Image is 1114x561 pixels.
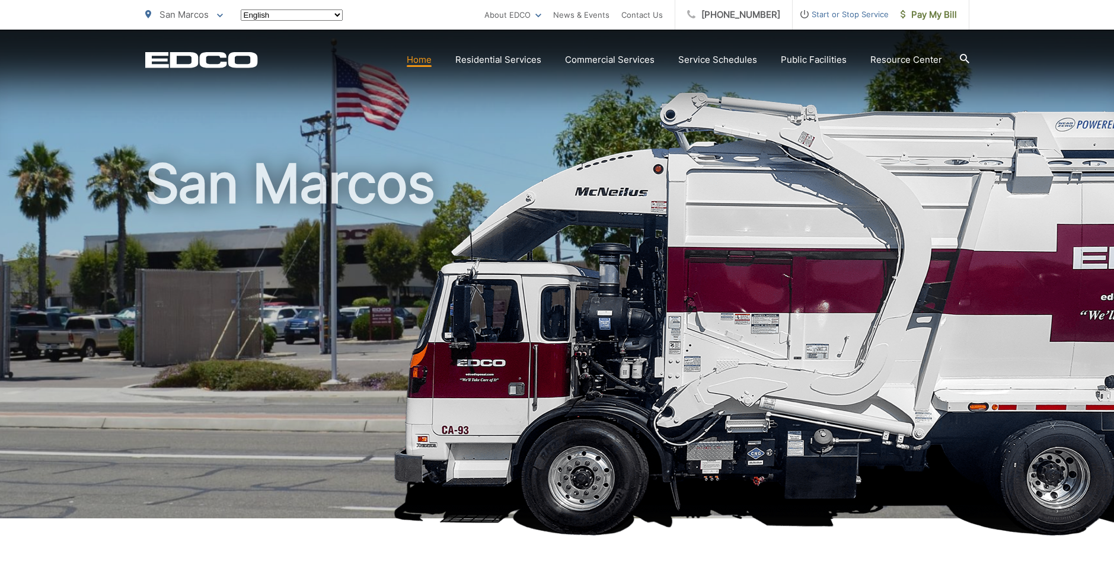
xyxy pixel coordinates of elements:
a: Home [407,53,432,67]
span: Pay My Bill [901,8,957,22]
a: Residential Services [455,53,541,67]
h1: San Marcos [145,154,969,529]
a: EDCD logo. Return to the homepage. [145,52,258,68]
a: Public Facilities [781,53,847,67]
a: Contact Us [621,8,663,22]
select: Select a language [241,9,343,21]
a: About EDCO [484,8,541,22]
a: Commercial Services [565,53,655,67]
span: San Marcos [159,9,209,20]
a: News & Events [553,8,609,22]
a: Service Schedules [678,53,757,67]
a: Resource Center [870,53,942,67]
